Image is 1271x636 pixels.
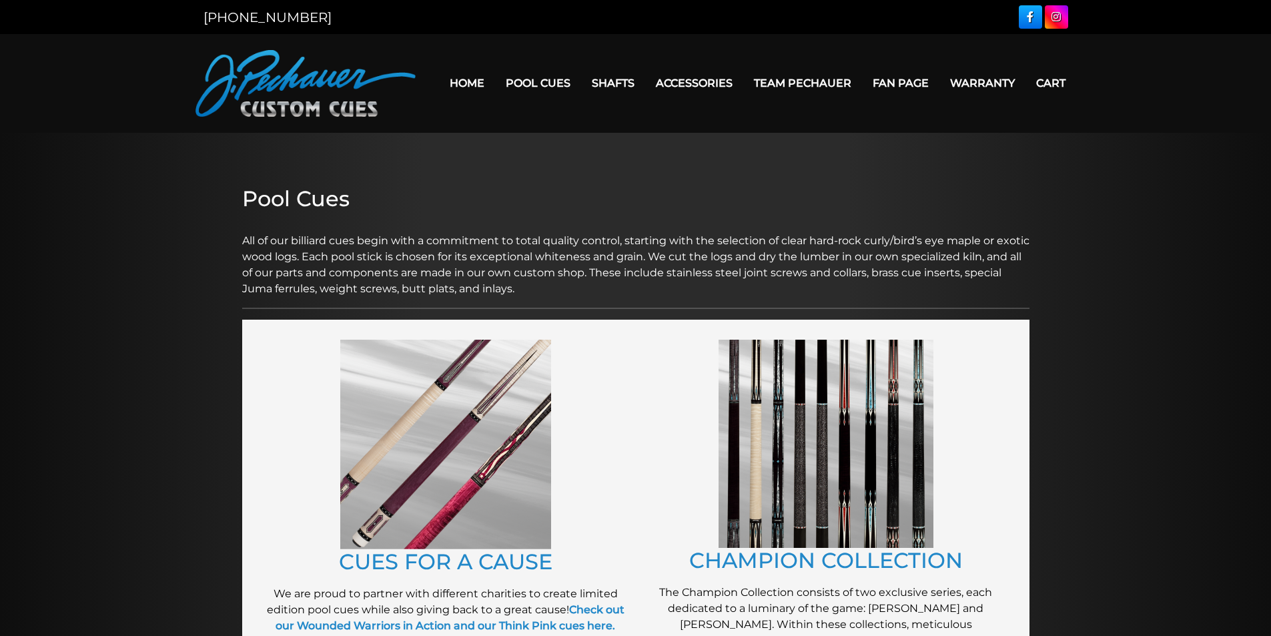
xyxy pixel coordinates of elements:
p: We are proud to partner with different charities to create limited edition pool cues while also g... [262,586,629,634]
a: Shafts [581,66,645,100]
h2: Pool Cues [242,186,1029,212]
a: Warranty [939,66,1025,100]
a: Team Pechauer [743,66,862,100]
a: Cart [1025,66,1076,100]
a: Home [439,66,495,100]
a: Fan Page [862,66,939,100]
p: All of our billiard cues begin with a commitment to total quality control, starting with the sele... [242,217,1029,297]
a: CHAMPION COLLECTION [689,547,963,573]
a: [PHONE_NUMBER] [203,9,332,25]
a: CUES FOR A CAUSE [339,549,552,575]
a: Pool Cues [495,66,581,100]
a: Check out our Wounded Warriors in Action and our Think Pink cues here. [276,603,624,632]
img: Pechauer Custom Cues [195,50,416,117]
a: Accessories [645,66,743,100]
